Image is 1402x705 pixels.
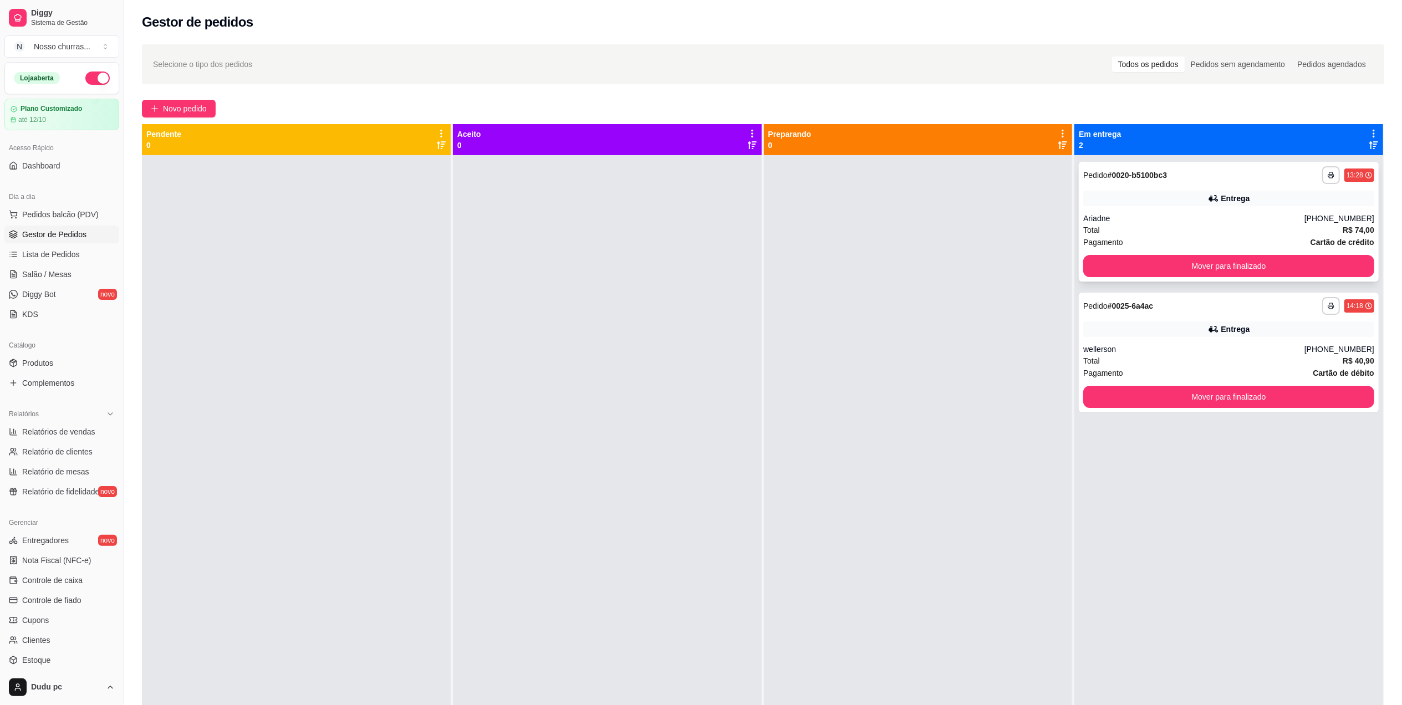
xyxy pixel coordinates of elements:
[4,246,119,263] a: Lista de Pedidos
[4,354,119,372] a: Produtos
[768,140,812,151] p: 0
[4,423,119,441] a: Relatórios de vendas
[22,555,91,566] span: Nota Fiscal (NFC-e)
[1083,367,1123,379] span: Pagamento
[4,139,119,157] div: Acesso Rápido
[22,575,83,586] span: Controle de caixa
[1343,226,1374,234] strong: R$ 74,00
[4,674,119,701] button: Dudu pc
[1079,129,1121,140] p: Em entrega
[4,514,119,532] div: Gerenciar
[1343,356,1374,365] strong: R$ 40,90
[146,140,181,151] p: 0
[4,483,119,500] a: Relatório de fidelidadenovo
[142,100,216,117] button: Novo pedido
[4,631,119,649] a: Clientes
[22,377,74,389] span: Complementos
[4,611,119,629] a: Cupons
[4,336,119,354] div: Catálogo
[22,615,49,626] span: Cupons
[1311,238,1374,247] strong: Cartão de crédito
[4,188,119,206] div: Dia a dia
[4,532,119,549] a: Entregadoresnovo
[4,99,119,130] a: Plano Customizadoaté 12/10
[1083,236,1123,248] span: Pagamento
[4,551,119,569] a: Nota Fiscal (NFC-e)
[22,229,86,240] span: Gestor de Pedidos
[22,249,80,260] span: Lista de Pedidos
[4,35,119,58] button: Select a team
[4,571,119,589] a: Controle de caixa
[14,72,60,84] div: Loja aberta
[1083,171,1108,180] span: Pedido
[151,105,159,113] span: plus
[1083,224,1100,236] span: Total
[4,226,119,243] a: Gestor de Pedidos
[153,58,252,70] span: Selecione o tipo dos pedidos
[22,269,72,280] span: Salão / Mesas
[1083,213,1304,224] div: Ariadne
[142,13,253,31] h2: Gestor de pedidos
[31,8,115,18] span: Diggy
[1083,355,1100,367] span: Total
[22,446,93,457] span: Relatório de clientes
[1313,369,1374,377] strong: Cartão de débito
[1291,57,1372,72] div: Pedidos agendados
[22,595,81,606] span: Controle de fiado
[4,157,119,175] a: Dashboard
[34,41,90,52] div: Nosso churras ...
[1083,344,1304,355] div: wellerson
[22,655,50,666] span: Estoque
[4,651,119,669] a: Estoque
[22,160,60,171] span: Dashboard
[1221,193,1250,204] div: Entrega
[22,486,99,497] span: Relatório de fidelidade
[22,209,99,220] span: Pedidos balcão (PDV)
[22,635,50,646] span: Clientes
[31,682,101,692] span: Dudu pc
[1304,213,1374,224] div: [PHONE_NUMBER]
[1083,302,1108,310] span: Pedido
[146,129,181,140] p: Pendente
[4,4,119,31] a: DiggySistema de Gestão
[31,18,115,27] span: Sistema de Gestão
[1112,57,1185,72] div: Todos os pedidos
[1083,255,1374,277] button: Mover para finalizado
[9,410,39,418] span: Relatórios
[22,357,53,369] span: Produtos
[1347,171,1363,180] div: 13:28
[1304,344,1374,355] div: [PHONE_NUMBER]
[4,374,119,392] a: Complementos
[21,105,82,113] article: Plano Customizado
[22,466,89,477] span: Relatório de mesas
[4,265,119,283] a: Salão / Mesas
[14,41,25,52] span: N
[1079,140,1121,151] p: 2
[1108,302,1154,310] strong: # 0025-6a4ac
[457,140,481,151] p: 0
[1185,57,1291,72] div: Pedidos sem agendamento
[1083,386,1374,408] button: Mover para finalizado
[85,71,110,85] button: Alterar Status
[22,289,56,300] span: Diggy Bot
[457,129,481,140] p: Aceito
[22,309,38,320] span: KDS
[4,305,119,323] a: KDS
[1108,171,1167,180] strong: # 0020-b5100bc3
[4,285,119,303] a: Diggy Botnovo
[18,115,46,124] article: até 12/10
[22,535,69,546] span: Entregadores
[1221,324,1250,335] div: Entrega
[4,206,119,223] button: Pedidos balcão (PDV)
[22,426,95,437] span: Relatórios de vendas
[1347,302,1363,310] div: 14:18
[4,591,119,609] a: Controle de fiado
[4,463,119,481] a: Relatório de mesas
[163,103,207,115] span: Novo pedido
[768,129,812,140] p: Preparando
[4,443,119,461] a: Relatório de clientes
